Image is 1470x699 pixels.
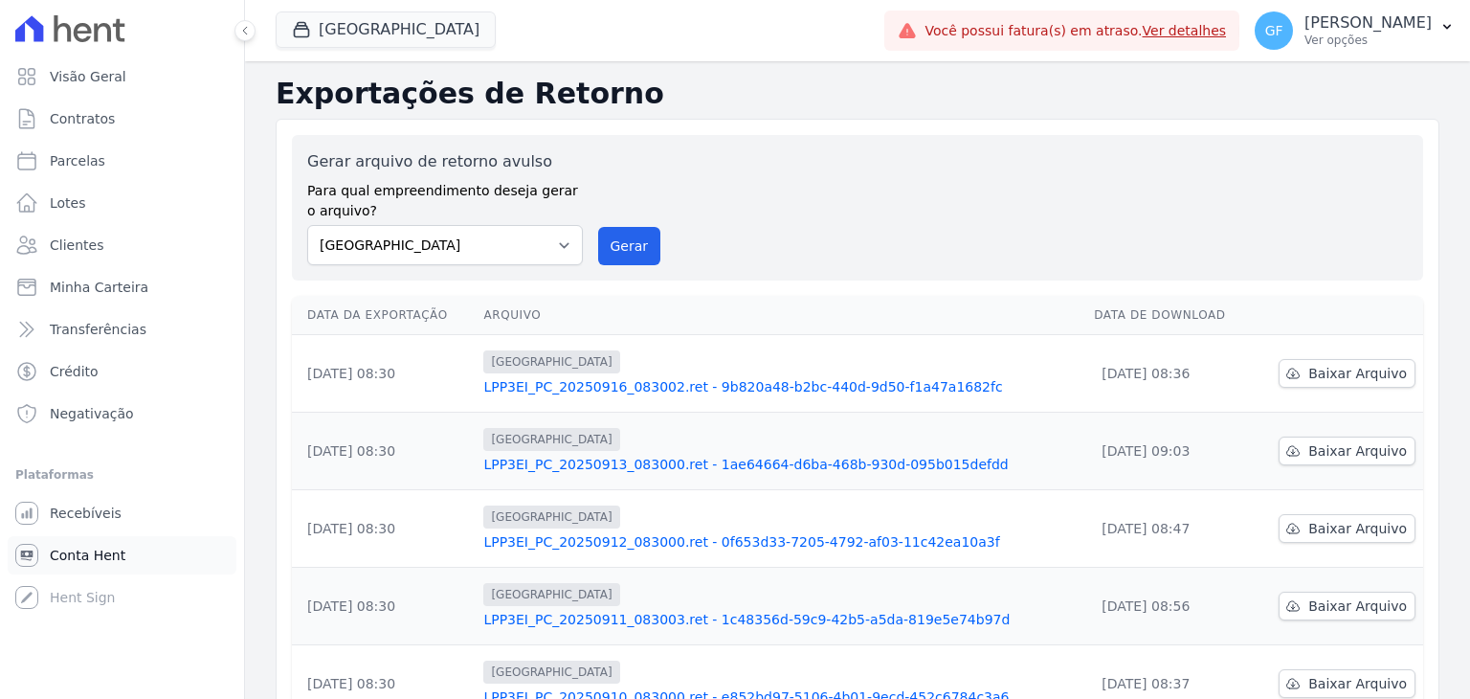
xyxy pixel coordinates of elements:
span: [GEOGRAPHIC_DATA] [483,428,619,451]
span: Negativação [50,404,134,423]
td: [DATE] 08:36 [1086,335,1252,413]
span: GF [1265,24,1283,37]
span: Crédito [50,362,99,381]
a: LPP3EI_PC_20250911_083003.ret - 1c48356d-59c9-42b5-a5da-819e5e74b97d [483,610,1079,629]
span: Clientes [50,236,103,255]
a: Negativação [8,395,236,433]
a: Crédito [8,352,236,391]
span: Baixar Arquivo [1308,441,1407,461]
label: Gerar arquivo de retorno avulso [307,150,583,173]
a: Baixar Arquivo [1279,514,1415,543]
td: [DATE] 09:03 [1086,413,1252,490]
span: Recebíveis [50,504,122,523]
a: Ver detalhes [1143,23,1227,38]
a: Lotes [8,184,236,222]
span: Lotes [50,193,86,213]
a: Baixar Arquivo [1279,359,1415,388]
td: [DATE] 08:30 [292,490,476,568]
a: Baixar Arquivo [1279,437,1415,465]
a: LPP3EI_PC_20250912_083000.ret - 0f653d33-7205-4792-af03-11c42ea10a3f [483,532,1079,552]
a: Minha Carteira [8,268,236,306]
button: GF [PERSON_NAME] Ver opções [1239,4,1470,57]
span: [GEOGRAPHIC_DATA] [483,350,619,373]
a: Clientes [8,226,236,264]
a: Visão Geral [8,57,236,96]
span: Baixar Arquivo [1308,597,1407,616]
a: Contratos [8,100,236,138]
span: Minha Carteira [50,278,148,297]
a: Transferências [8,310,236,349]
label: Para qual empreendimento deseja gerar o arquivo? [307,173,583,221]
a: Recebíveis [8,494,236,532]
a: LPP3EI_PC_20250913_083000.ret - 1ae64664-d6ba-468b-930d-095b015defdd [483,455,1079,474]
span: Baixar Arquivo [1308,519,1407,538]
th: Data da Exportação [292,296,476,335]
span: [GEOGRAPHIC_DATA] [483,506,619,529]
span: Baixar Arquivo [1308,674,1407,693]
td: [DATE] 08:30 [292,413,476,490]
a: Baixar Arquivo [1279,669,1415,698]
td: [DATE] 08:56 [1086,568,1252,645]
th: Arquivo [476,296,1086,335]
a: Parcelas [8,142,236,180]
span: Você possui fatura(s) em atraso. [924,21,1226,41]
td: [DATE] 08:30 [292,568,476,645]
a: Conta Hent [8,536,236,575]
button: Gerar [598,227,661,265]
a: Baixar Arquivo [1279,592,1415,620]
span: [GEOGRAPHIC_DATA] [483,661,619,684]
span: Visão Geral [50,67,126,86]
p: [PERSON_NAME] [1304,13,1432,33]
span: Contratos [50,109,115,128]
p: Ver opções [1304,33,1432,48]
td: [DATE] 08:30 [292,335,476,413]
th: Data de Download [1086,296,1252,335]
h2: Exportações de Retorno [276,77,1439,111]
div: Plataformas [15,463,229,486]
a: LPP3EI_PC_20250916_083002.ret - 9b820a48-b2bc-440d-9d50-f1a47a1682fc [483,377,1079,396]
span: Parcelas [50,151,105,170]
td: [DATE] 08:47 [1086,490,1252,568]
span: Baixar Arquivo [1308,364,1407,383]
span: Conta Hent [50,546,125,565]
span: [GEOGRAPHIC_DATA] [483,583,619,606]
button: [GEOGRAPHIC_DATA] [276,11,496,48]
span: Transferências [50,320,146,339]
